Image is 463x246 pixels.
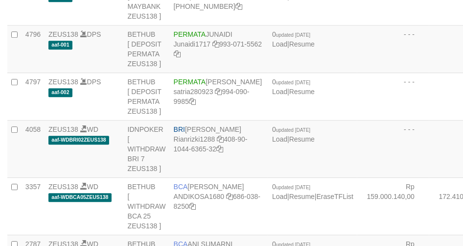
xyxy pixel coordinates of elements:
span: updated [DATE] [276,127,310,133]
a: ZEUS138 [48,30,78,38]
a: Load [272,135,287,143]
a: Copy satria280923 to clipboard [215,88,222,96]
span: BRI [174,125,185,133]
td: - - - [357,25,429,73]
a: EraseTFList [317,193,353,200]
a: Load [272,88,287,96]
a: ZEUS138 [48,183,78,191]
td: Rp 159.000.140,00 [357,178,429,235]
a: satria280923 [174,88,213,96]
a: Resume [289,88,315,96]
span: PERMATA [174,30,206,38]
td: BETHUB [ DEPOSIT PERMATA ZEUS138 ] [124,73,170,121]
td: 4796 [22,25,45,73]
span: | [272,78,315,96]
a: Copy Junaidi1717 to clipboard [212,40,219,48]
span: aaf-001 [48,41,72,49]
a: Copy Rianrizki1288 to clipboard [217,135,224,143]
td: - - - [357,73,429,121]
td: BETHUB [ DEPOSIT PERMATA ZEUS138 ] [124,25,170,73]
a: Resume [289,135,315,143]
a: Rianrizki1288 [174,135,215,143]
a: ZEUS138 [48,78,78,86]
span: aaf-WDBCA05ZEUS138 [48,193,112,201]
td: IDNPOKER [ WITHDRAW BRI 7 ZEUS138 ] [124,121,170,178]
a: Resume [289,193,315,200]
td: 4058 [22,121,45,178]
span: 0 [272,78,310,86]
a: Load [272,193,287,200]
a: Junaidi1717 [174,40,211,48]
a: Load [272,40,287,48]
td: JUNAIDI 993-071-5562 [170,25,268,73]
td: DPS [45,25,124,73]
td: [PERSON_NAME] 408-90-1044-6365-32 [170,121,268,178]
span: 0 [272,125,310,133]
td: WD [45,178,124,235]
a: Copy 8743968600 to clipboard [235,2,242,10]
span: updated [DATE] [276,32,310,38]
span: 0 [272,183,310,191]
span: aaf-WDBRI02ZEUS138 [48,136,109,144]
span: | | [272,183,353,200]
span: updated [DATE] [276,80,310,85]
td: DPS [45,73,124,121]
a: Copy 408901044636532 to clipboard [216,145,223,153]
td: 4797 [22,73,45,121]
span: updated [DATE] [276,185,310,190]
td: [PERSON_NAME] 686-038-8250 [170,178,268,235]
span: PERMATA [174,78,206,86]
span: 0 [272,30,310,38]
a: Copy ANDIKOSA1680 to clipboard [226,193,233,200]
a: Copy 9940909985 to clipboard [189,98,196,105]
a: Copy 9930715562 to clipboard [174,50,181,58]
td: BETHUB [ WITHDRAW BCA 25 ZEUS138 ] [124,178,170,235]
span: | [272,30,315,48]
a: Copy 6860388250 to clipboard [189,202,196,210]
td: WD [45,121,124,178]
td: 3357 [22,178,45,235]
span: aaf-002 [48,88,72,97]
td: - - - [357,121,429,178]
span: BCA [174,183,188,191]
span: | [272,125,315,143]
td: [PERSON_NAME] 994-090-9985 [170,73,268,121]
a: Resume [289,40,315,48]
a: ZEUS138 [48,125,78,133]
a: ANDIKOSA1680 [174,193,225,200]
